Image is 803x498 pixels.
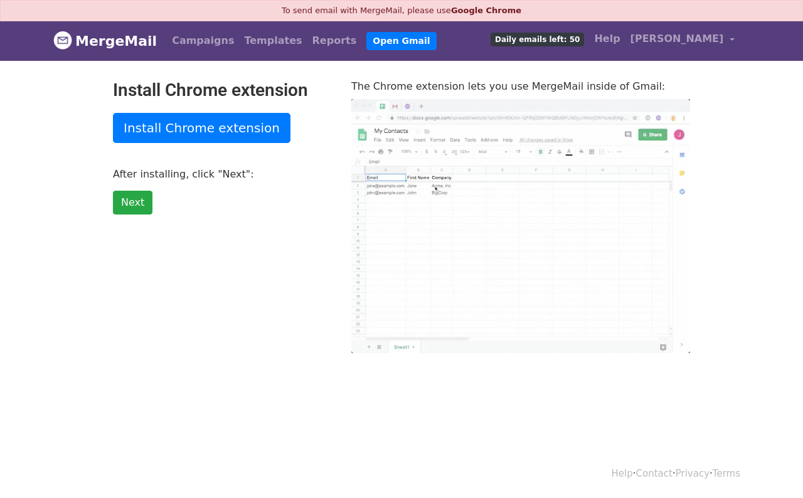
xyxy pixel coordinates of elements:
a: Open Gmail [366,32,436,50]
a: Help [589,26,625,51]
a: Google Chrome [451,6,521,15]
a: Next [113,191,152,215]
a: Install Chrome extension [113,113,290,143]
p: The Chrome extension lets you use MergeMail inside of Gmail: [351,80,690,93]
p: After installing, click "Next": [113,167,332,181]
a: Terms [713,468,740,479]
a: Contact [636,468,673,479]
a: Help [612,468,633,479]
h2: Install Chrome extension [113,80,332,101]
a: Reports [307,28,362,53]
a: Campaigns [167,28,239,53]
img: MergeMail logo [53,31,72,50]
span: Daily emails left: 50 [491,33,584,46]
a: Templates [239,28,307,53]
a: Daily emails left: 50 [486,26,589,51]
a: MergeMail [53,28,157,54]
a: [PERSON_NAME] [625,26,740,56]
a: Privacy [676,468,710,479]
span: [PERSON_NAME] [630,31,724,46]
